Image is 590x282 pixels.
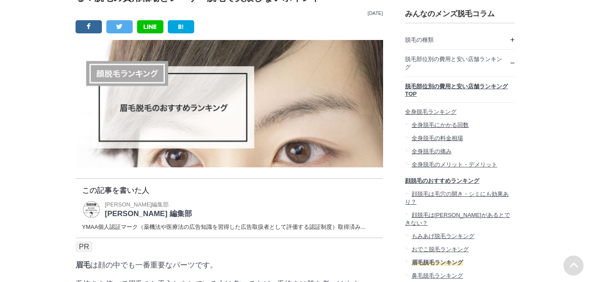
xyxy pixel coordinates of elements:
img: PAGE UP [564,256,583,275]
span: 全身脱毛の料金相場 [412,135,463,141]
img: MOTEO 編集部 [82,200,101,219]
a: 眉毛脱毛ランキング [405,256,463,269]
p: [PERSON_NAME] 編集部 [105,209,192,219]
span: 全身脱毛の痛み [412,148,452,155]
span: もみあげ脱毛ランキング [412,233,474,239]
span: 眉毛脱毛ランキング [412,259,463,266]
a: 顔脱毛のおすすめランキング [405,171,515,188]
span: 全身脱毛にかかる回数 [412,122,469,128]
img: LINE [144,25,156,29]
a: 顔脱毛は毛穴の開き・シミにも効果あり？ [405,188,515,209]
p: この記事を書いた人 [82,185,376,195]
p: は顔の中でも一番重要なパーツです。 [76,260,383,270]
a: 全身脱毛にかかる回数 [405,119,515,132]
a: 顔脱毛は[PERSON_NAME]があるとできない？ [405,209,515,230]
span: 顔脱毛は毛穴の開き・シミにも効果あり？ [405,191,509,205]
a: 全身脱毛の料金相場 [405,132,515,145]
a: MOTEO 編集部 [PERSON_NAME]編集部 [PERSON_NAME] 編集部 [82,200,192,219]
dd: YMAA個人認証マーク（薬機法や医療法の広告知識を習得した広告取扱者として評価する認証制度）取得済み... [82,223,376,231]
a: 脱毛部位別の費用と安い店舗ランキング [405,50,515,76]
strong: 眉毛 [76,261,90,269]
p: [DATE] [76,11,383,16]
span: 顔脱毛のおすすめランキング [405,177,479,184]
span: 脱毛部位別の費用と安い店舗ランキング [405,56,502,70]
a: 全身脱毛の痛み [405,145,515,158]
a: 脱毛部位別の費用と安い店舗ランキングTOP [405,77,515,102]
h3: みんなのメンズ脱毛コラム [405,9,515,19]
span: 脱毛部位別の費用と安い店舗ランキングTOP [405,83,508,97]
span: 鼻毛脱毛ランキング [412,272,463,279]
span: [PERSON_NAME]編集部 [105,201,169,208]
span: 脱毛の種類 [405,36,434,43]
img: B! [178,25,184,29]
a: もみあげ脱毛ランキング [405,230,515,243]
a: 脱毛の種類 [405,30,515,49]
span: 全身脱毛のメリット・デメリット [412,161,497,168]
span: PR [76,241,93,252]
span: おでこ脱毛ランキング [412,246,469,253]
img: 眉毛脱毛のおすすめランキング [76,40,383,167]
span: 全身脱毛ランキング [405,108,456,115]
a: 全身脱毛ランキング [405,103,515,119]
a: おでこ脱毛ランキング [405,243,515,256]
a: 全身脱毛のメリット・デメリット [405,158,515,171]
span: 顔脱毛は[PERSON_NAME]があるとできない？ [405,212,510,226]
